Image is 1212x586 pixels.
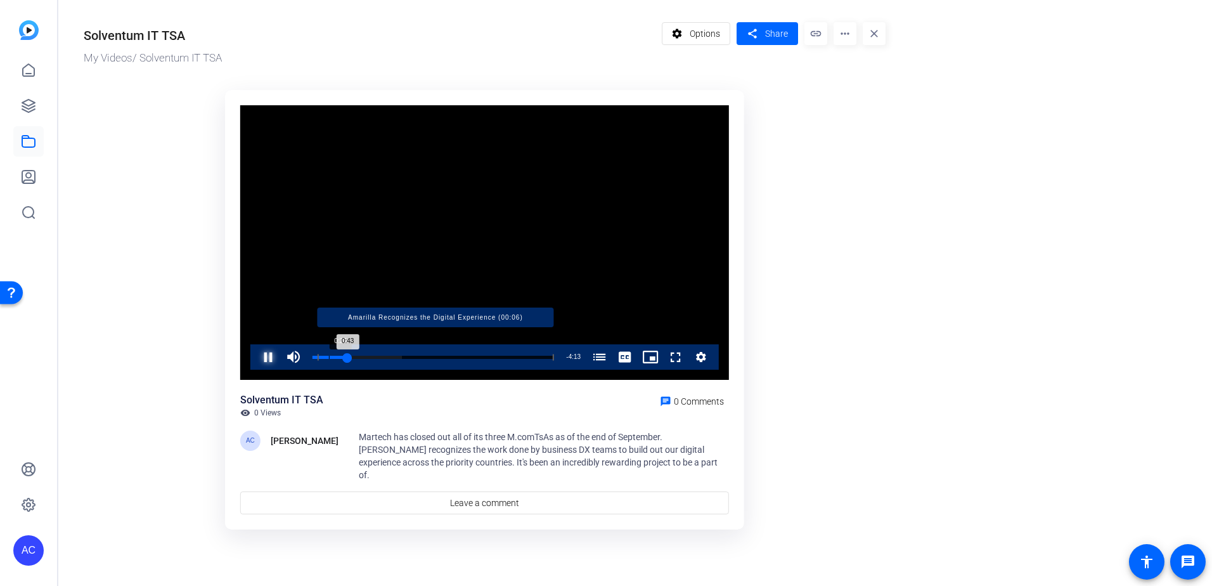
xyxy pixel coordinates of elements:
[240,393,323,408] div: Solventum IT TSA
[240,408,250,418] mat-icon: visibility
[744,25,760,42] mat-icon: share
[240,492,729,514] a: Leave a comment
[566,353,568,360] span: -
[669,22,685,46] mat-icon: settings
[638,344,663,370] button: Picture-in-Picture
[569,353,581,360] span: 4:13
[313,356,554,359] div: Progress Bar
[655,393,729,408] a: 0 Comments
[662,22,731,45] button: Options
[13,535,44,566] div: AC
[450,497,519,510] span: Leave a comment
[690,22,720,46] span: Options
[19,20,39,40] img: blue-gradient.svg
[674,396,724,407] span: 0 Comments
[660,396,671,407] mat-icon: chat
[1139,554,1154,570] mat-icon: accessibility
[612,344,638,370] button: Captions
[834,22,856,45] mat-icon: more_horiz
[737,22,798,45] button: Share
[1180,554,1196,570] mat-icon: message
[663,344,688,370] button: Fullscreen
[317,308,553,327] span: Amarilla Recognizes the Digital Experience (00:06)
[863,22,886,45] mat-icon: close
[240,105,729,381] div: Video Player
[271,433,338,448] div: [PERSON_NAME]
[281,344,306,370] button: Mute
[254,408,281,418] span: 0 Views
[804,22,827,45] mat-icon: link
[84,51,132,64] a: My Videos
[587,344,612,370] button: Chapters
[240,431,261,451] div: AC
[765,27,788,41] span: Share
[359,432,718,480] span: Martech has closed out all of its three M.comTsAs as of the end of September. [PERSON_NAME] recog...
[84,26,185,45] div: Solventum IT TSA
[255,344,281,370] button: Pause
[84,50,655,67] div: / Solventum IT TSA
